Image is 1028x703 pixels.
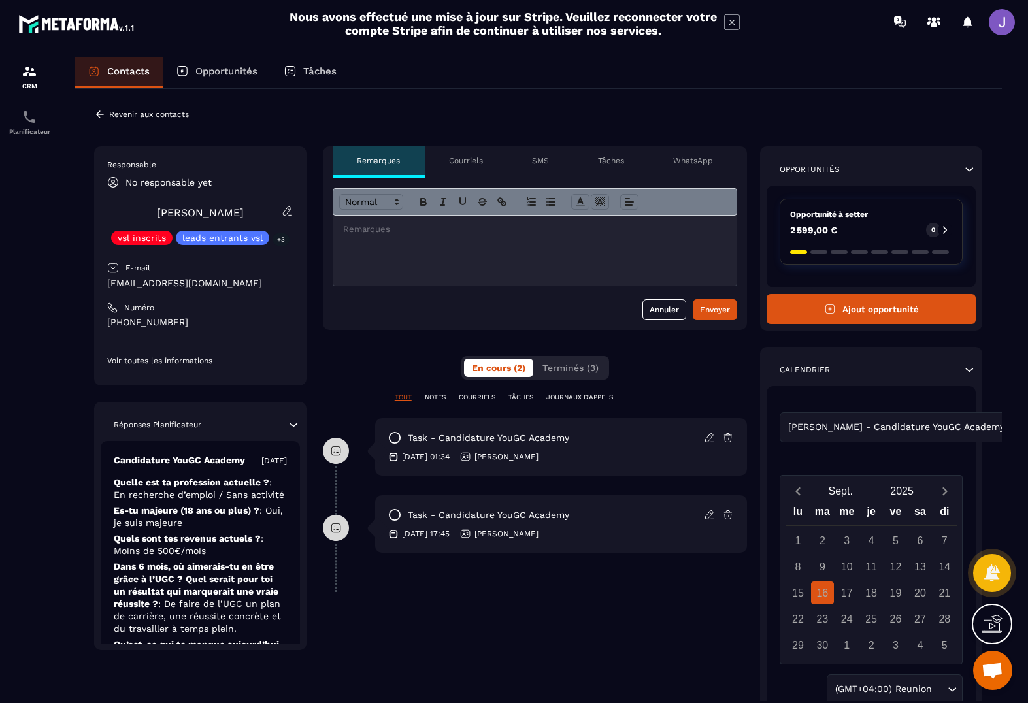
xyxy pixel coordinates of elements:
p: leads entrants vsl [182,233,263,242]
button: Ajout opportunité [767,294,976,324]
div: 16 [811,581,834,604]
div: Envoyer [700,303,730,316]
p: Revenir aux contacts [109,110,189,119]
p: [DATE] 17:45 [402,529,450,539]
div: 5 [933,634,956,657]
div: 6 [908,529,931,552]
div: 3 [884,634,907,657]
div: Ouvrir le chat [973,651,1012,690]
div: 7 [933,529,956,552]
div: 21 [933,581,956,604]
p: TÂCHES [508,393,533,402]
input: Search for option [935,682,944,696]
p: Tâches [598,155,624,166]
div: 30 [811,634,834,657]
p: [PHONE_NUMBER] [107,316,293,329]
p: Responsable [107,159,293,170]
div: 2 [811,529,834,552]
div: 4 [908,634,931,657]
div: 20 [908,581,931,604]
p: Tâches [303,65,337,77]
a: Tâches [271,57,350,88]
div: 17 [835,581,858,604]
button: Terminés (3) [535,359,606,377]
a: formationformationCRM [3,54,56,99]
p: Es-tu majeure (18 ans ou plus) ? [114,504,287,529]
button: Open months overlay [810,480,871,502]
span: Terminés (3) [542,363,599,373]
img: formation [22,63,37,79]
p: Planificateur [3,128,56,135]
p: JOURNAUX D'APPELS [546,393,613,402]
div: 28 [933,608,956,630]
p: task - Candidature YouGC Academy [408,509,569,521]
div: 12 [884,555,907,578]
div: 1 [786,529,809,552]
p: +3 [273,233,290,246]
button: En cours (2) [464,359,533,377]
p: [PERSON_NAME] [474,451,539,462]
p: Voir toutes les informations [107,355,293,366]
p: Réponses Planificateur [114,419,201,430]
span: : De faire de l’UGC un plan de carrière, une réussite concrète et du travailler à temps plein. [114,598,281,634]
div: 23 [811,608,834,630]
p: WhatsApp [673,155,713,166]
div: lu [786,502,810,525]
p: Opportunités [780,164,840,174]
p: Dans 6 mois, où aimerais-tu en être grâce à l’UGC ? Quel serait pour toi un résultat qui marquera... [114,561,287,635]
div: 27 [908,608,931,630]
p: Quelle est ta profession actuelle ? [114,476,287,501]
p: Opportunité à setter [790,209,952,220]
p: Numéro [124,302,154,313]
p: CRM [3,82,56,90]
button: Annuler [642,299,686,320]
a: schedulerschedulerPlanificateur [3,99,56,145]
p: Candidature YouGC Academy [114,454,245,466]
a: Contacts [75,57,163,88]
div: 18 [860,581,883,604]
img: scheduler [22,109,37,125]
div: 22 [786,608,809,630]
div: sa [908,502,932,525]
div: 15 [786,581,809,604]
div: 24 [835,608,858,630]
p: NOTES [425,393,446,402]
span: [PERSON_NAME] - Candidature YouGC Academy [785,420,1007,434]
p: [PERSON_NAME] [474,529,539,539]
p: E-mail [125,263,150,273]
p: [EMAIL_ADDRESS][DOMAIN_NAME] [107,277,293,289]
p: Quels sont tes revenus actuels ? [114,532,287,557]
div: 11 [860,555,883,578]
div: ma [810,502,835,525]
p: vsl inscrits [118,233,166,242]
div: 13 [908,555,931,578]
div: 26 [884,608,907,630]
p: Courriels [449,155,483,166]
div: di [933,502,957,525]
div: 19 [884,581,907,604]
p: task - Candidature YouGC Academy [408,432,569,444]
p: SMS [532,155,549,166]
div: 10 [835,555,858,578]
div: 9 [811,555,834,578]
div: 2 [860,634,883,657]
p: Qu’est-ce qui te manque aujourd’hui pour te lancer et atteindre tes objectifs ? [114,638,287,700]
button: Previous month [786,482,810,500]
div: 5 [884,529,907,552]
p: No responsable yet [125,177,212,188]
div: ve [884,502,908,525]
div: 4 [860,529,883,552]
div: 29 [786,634,809,657]
button: Open years overlay [871,480,933,502]
p: COURRIELS [459,393,495,402]
div: 8 [786,555,809,578]
div: 25 [860,608,883,630]
p: [DATE] 01:34 [402,451,450,462]
p: Calendrier [780,365,830,375]
a: Opportunités [163,57,271,88]
p: Opportunités [195,65,257,77]
div: 3 [835,529,858,552]
div: 14 [933,555,956,578]
span: (GMT+04:00) Reunion [832,682,935,696]
div: Calendar wrapper [786,502,957,657]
